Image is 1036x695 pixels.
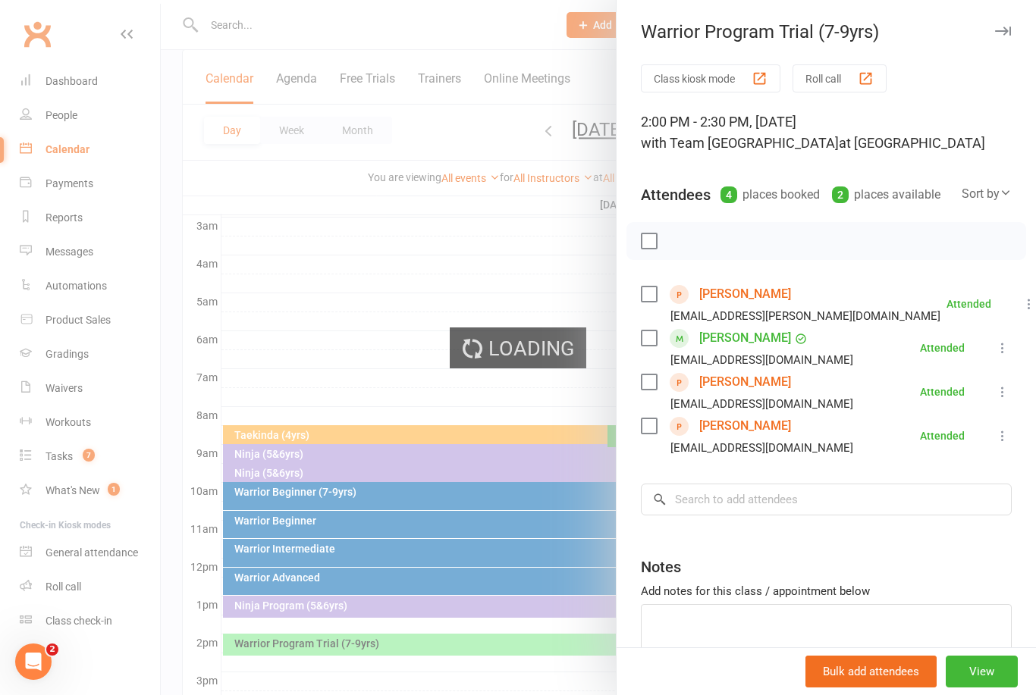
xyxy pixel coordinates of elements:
[699,370,791,394] a: [PERSON_NAME]
[46,643,58,656] span: 2
[839,135,985,151] span: at [GEOGRAPHIC_DATA]
[805,656,937,687] button: Bulk add attendees
[920,387,965,397] div: Attended
[720,184,820,205] div: places booked
[641,556,681,578] div: Notes
[641,184,711,205] div: Attendees
[670,350,853,370] div: [EMAIL_ADDRESS][DOMAIN_NAME]
[15,643,52,680] iframe: Intercom live chat
[699,414,791,438] a: [PERSON_NAME]
[947,299,991,309] div: Attended
[832,186,849,203] div: 2
[641,582,1012,600] div: Add notes for this class / appointment below
[670,306,940,326] div: [EMAIL_ADDRESS][PERSON_NAME][DOMAIN_NAME]
[946,656,1018,687] button: View
[699,326,791,350] a: [PERSON_NAME]
[793,64,887,92] button: Roll call
[699,282,791,306] a: [PERSON_NAME]
[920,430,965,441] div: Attended
[641,135,839,151] span: with Team [GEOGRAPHIC_DATA]
[670,394,853,414] div: [EMAIL_ADDRESS][DOMAIN_NAME]
[920,343,965,353] div: Attended
[962,184,1012,204] div: Sort by
[641,484,1012,515] input: Search to add attendees
[720,186,737,203] div: 4
[617,21,1036,42] div: Warrior Program Trial (7-9yrs)
[641,64,780,92] button: Class kiosk mode
[670,438,853,458] div: [EMAIL_ADDRESS][DOMAIN_NAME]
[832,184,940,205] div: places available
[641,111,1012,154] div: 2:00 PM - 2:30 PM, [DATE]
